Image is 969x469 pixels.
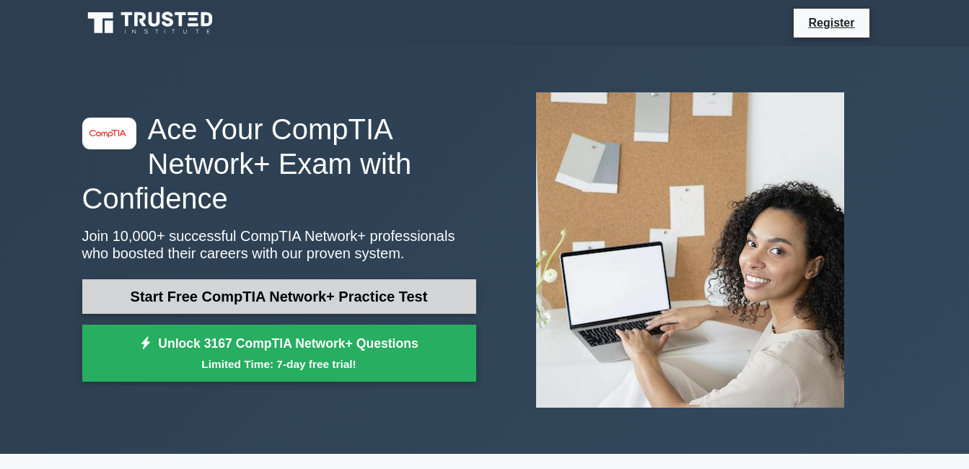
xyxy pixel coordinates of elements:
a: Unlock 3167 CompTIA Network+ QuestionsLimited Time: 7-day free trial! [82,325,476,382]
a: Start Free CompTIA Network+ Practice Test [82,279,476,314]
a: Register [799,14,863,32]
p: Join 10,000+ successful CompTIA Network+ professionals who boosted their careers with our proven ... [82,227,476,262]
small: Limited Time: 7-day free trial! [100,356,458,372]
h1: Ace Your CompTIA Network+ Exam with Confidence [82,112,476,216]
